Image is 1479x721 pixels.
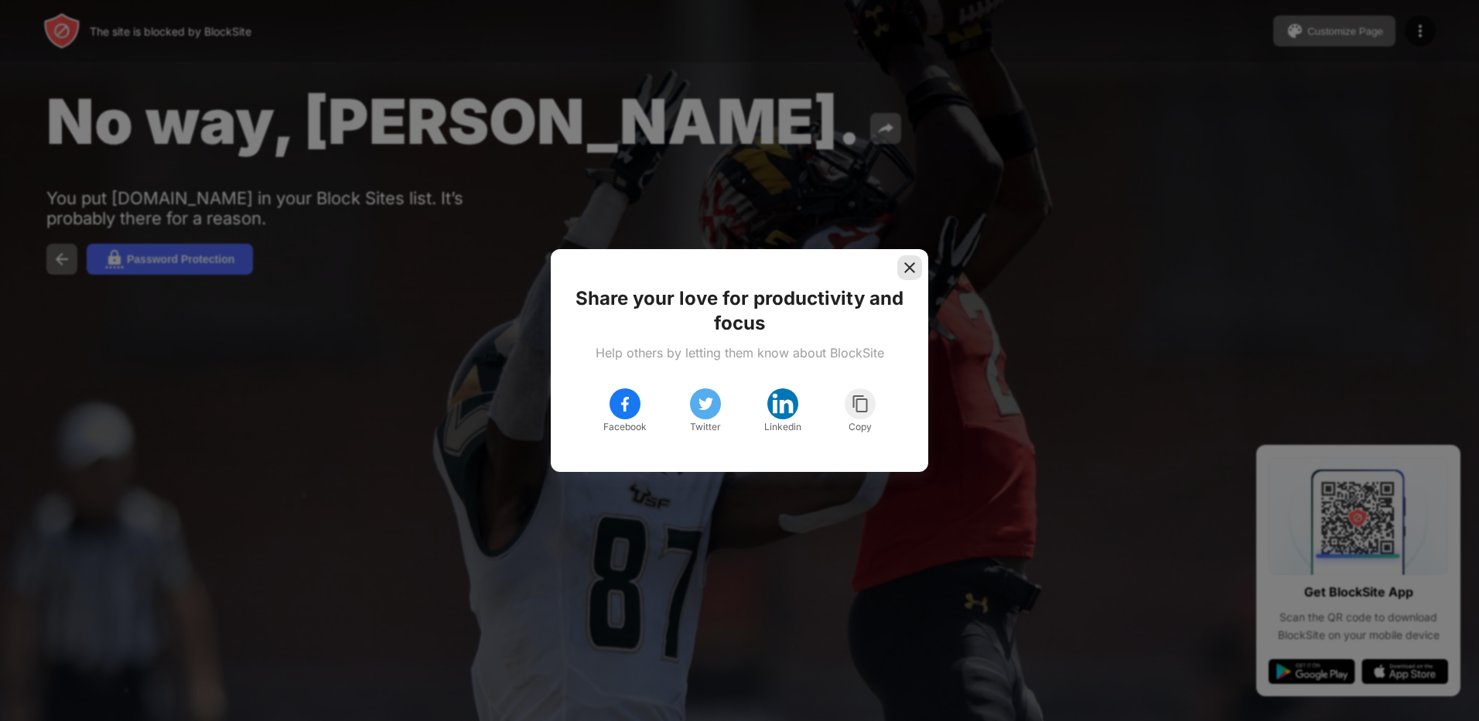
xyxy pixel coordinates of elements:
img: copy.svg [851,395,870,413]
div: Help others by letting them know about BlockSite [596,345,884,360]
img: linkedin.svg [770,391,795,416]
div: Share your love for productivity and focus [569,286,910,336]
div: Twitter [690,419,721,435]
img: twitter.svg [696,395,715,413]
div: Facebook [603,419,647,435]
img: facebook.svg [616,395,634,413]
div: Linkedin [764,419,801,435]
div: Copy [849,419,872,435]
